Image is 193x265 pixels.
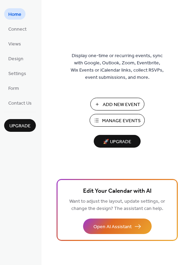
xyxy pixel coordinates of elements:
[4,97,36,108] a: Contact Us
[71,52,164,81] span: Display one-time or recurring events, sync with Google, Outlook, Zoom, Eventbrite, Wix Events or ...
[93,223,132,231] span: Open AI Assistant
[4,23,31,34] a: Connect
[98,137,136,147] span: 🚀 Upgrade
[4,119,36,132] button: Upgrade
[4,67,30,79] a: Settings
[4,53,28,64] a: Design
[4,82,23,94] a: Form
[8,100,32,107] span: Contact Us
[103,101,140,108] span: Add New Event
[83,187,152,196] span: Edit Your Calendar with AI
[90,98,144,110] button: Add New Event
[102,117,141,125] span: Manage Events
[90,114,145,127] button: Manage Events
[8,55,23,63] span: Design
[8,70,26,77] span: Settings
[9,123,31,130] span: Upgrade
[8,85,19,92] span: Form
[83,219,152,234] button: Open AI Assistant
[8,26,27,33] span: Connect
[94,135,141,148] button: 🚀 Upgrade
[8,11,21,18] span: Home
[4,8,26,20] a: Home
[69,197,165,213] span: Want to adjust the layout, update settings, or change the design? The assistant can help.
[8,41,21,48] span: Views
[4,38,25,49] a: Views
